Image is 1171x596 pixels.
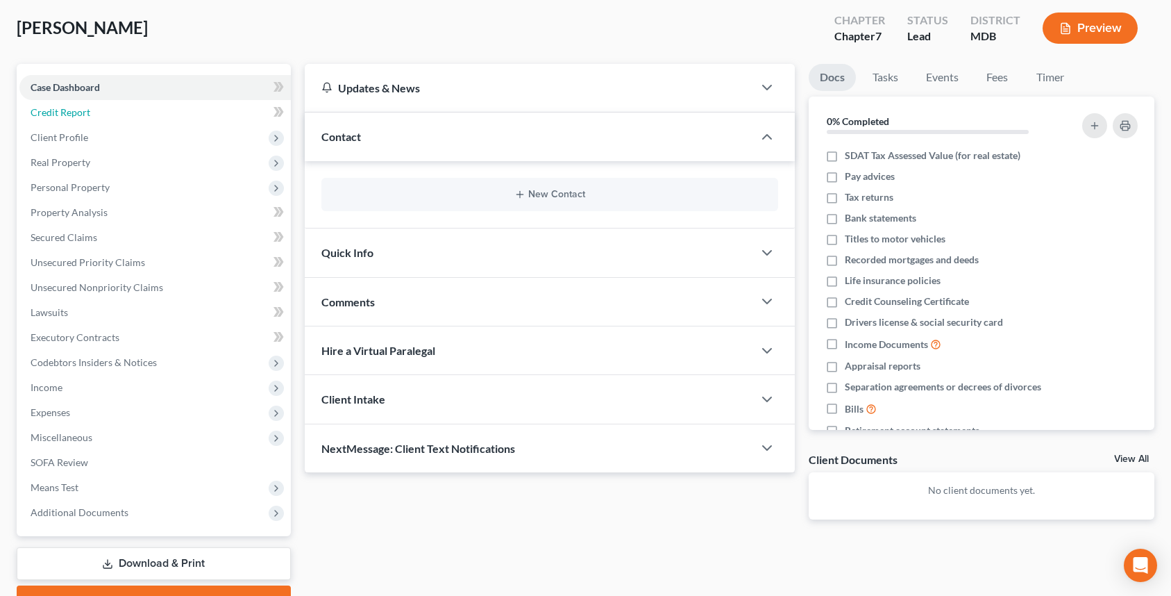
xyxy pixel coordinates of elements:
[17,17,148,38] span: [PERSON_NAME]
[31,381,62,393] span: Income
[845,424,979,438] span: Retirement account statements
[861,64,909,91] a: Tasks
[845,211,916,225] span: Bank statements
[31,281,163,293] span: Unsecured Nonpriority Claims
[1025,64,1075,91] a: Timer
[31,406,70,418] span: Expenses
[19,100,291,125] a: Credit Report
[19,450,291,475] a: SOFA Review
[321,392,385,406] span: Client Intake
[31,131,88,143] span: Client Profile
[31,206,108,218] span: Property Analysis
[31,81,100,93] span: Case Dashboard
[31,331,119,343] span: Executory Contracts
[19,275,291,300] a: Unsecured Nonpriority Claims
[845,190,893,204] span: Tax returns
[19,200,291,225] a: Property Analysis
[19,300,291,325] a: Lawsuits
[31,506,128,518] span: Additional Documents
[827,115,889,127] strong: 0% Completed
[321,344,435,357] span: Hire a Virtual Paralegal
[845,253,979,267] span: Recorded mortgages and deeds
[31,306,68,318] span: Lawsuits
[321,246,373,259] span: Quick Info
[19,225,291,250] a: Secured Claims
[845,169,895,183] span: Pay advices
[875,29,882,42] span: 7
[809,64,856,91] a: Docs
[332,189,767,200] button: New Contact
[31,181,110,193] span: Personal Property
[845,359,920,373] span: Appraisal reports
[809,452,898,467] div: Client Documents
[31,256,145,268] span: Unsecured Priority Claims
[1043,13,1138,44] button: Preview
[1114,454,1149,464] a: View All
[321,442,515,455] span: NextMessage: Client Text Notifications
[845,274,941,288] span: Life insurance policies
[834,13,885,28] div: Chapter
[31,356,157,368] span: Codebtors Insiders & Notices
[845,315,1003,329] span: Drivers license & social security card
[31,481,78,493] span: Means Test
[321,295,375,308] span: Comments
[19,325,291,350] a: Executory Contracts
[820,483,1143,497] p: No client documents yet.
[845,295,969,308] span: Credit Counseling Certificate
[845,380,1041,394] span: Separation agreements or decrees of divorces
[834,28,885,44] div: Chapter
[907,28,948,44] div: Lead
[970,13,1020,28] div: District
[1124,549,1157,582] div: Open Intercom Messenger
[31,456,88,468] span: SOFA Review
[845,338,928,351] span: Income Documents
[31,156,90,168] span: Real Property
[845,402,863,416] span: Bills
[970,28,1020,44] div: MDB
[31,231,97,243] span: Secured Claims
[975,64,1020,91] a: Fees
[915,64,970,91] a: Events
[31,431,92,443] span: Miscellaneous
[19,75,291,100] a: Case Dashboard
[19,250,291,275] a: Unsecured Priority Claims
[17,547,291,580] a: Download & Print
[845,232,945,246] span: Titles to motor vehicles
[321,130,361,143] span: Contact
[907,13,948,28] div: Status
[31,106,90,118] span: Credit Report
[321,81,736,95] div: Updates & News
[845,149,1020,163] span: SDAT Tax Assessed Value (for real estate)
